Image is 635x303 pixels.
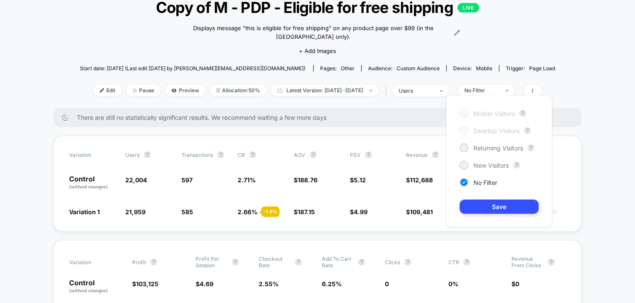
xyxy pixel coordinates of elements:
span: Preview [165,84,206,96]
span: 109,481 [410,208,433,216]
span: $ [511,280,519,287]
span: Edit [93,84,122,96]
button: ? [464,259,470,266]
span: $ [406,208,433,216]
img: calendar [277,88,282,93]
span: Clicks [385,259,400,266]
span: Variation [69,256,117,269]
span: 2.66 % [238,208,257,216]
span: 0 [515,280,519,287]
span: Variation [69,151,117,158]
span: 0 [385,280,389,287]
span: 103,125 [136,280,159,287]
button: ? [295,259,302,266]
button: ? [232,259,239,266]
img: end [369,90,372,91]
span: Revenue From Clicks [511,256,543,269]
span: $ [350,208,368,216]
button: ? [404,259,411,266]
span: mobile [476,65,492,72]
div: Audience: [368,65,440,72]
div: users [399,87,433,94]
span: Latest Version: [DATE] - [DATE] [271,84,379,96]
button: ? [548,259,555,266]
span: 585 [181,208,193,216]
button: ? [432,151,439,158]
span: 188.76 [298,176,317,184]
div: - 1.8 % [261,206,279,217]
span: $ [196,280,213,287]
span: CTR [448,259,459,266]
span: $ [350,176,366,184]
span: Mobile Visitors [473,110,515,117]
span: $ [294,176,317,184]
button: ? [249,151,256,158]
span: 2.71 % [238,176,256,184]
span: PSV [350,152,361,158]
span: 0 % [448,280,458,287]
img: rebalance [216,88,220,93]
button: ? [524,127,531,134]
span: 187.15 [298,208,315,216]
span: 4.69 [200,280,213,287]
span: 112,688 [410,176,433,184]
span: Profit [132,259,146,266]
img: edit [100,88,104,93]
div: Trigger: [506,65,555,72]
span: (without changes) [69,184,108,189]
span: Start date: [DATE] (Last edit [DATE] by [PERSON_NAME][EMAIL_ADDRESS][DOMAIN_NAME]) [80,65,305,72]
span: There are still no statistically significant results. We recommend waiting a few more days [77,114,564,121]
button: ? [527,144,534,151]
span: Transactions [181,152,213,158]
p: Control [69,175,117,190]
span: Add To Cart Rate [322,256,354,269]
span: Profit Per Session [196,256,228,269]
span: No Filter [473,179,497,186]
span: 5.12 [354,176,366,184]
span: 22,004 [125,176,147,184]
span: (without changes) [69,288,108,293]
p: Control [69,279,124,294]
div: Pages: [320,65,355,72]
span: | [383,84,392,97]
span: Page Load [529,65,555,72]
span: Displays message "this is eligible for free shipping" on any product page over $99 (in the [GEOGR... [175,24,452,41]
button: ? [144,151,151,158]
span: 21,959 [125,208,146,216]
span: $ [294,208,315,216]
span: Pause [126,84,161,96]
span: CR [238,152,245,158]
button: ? [519,110,526,117]
button: ? [513,162,520,169]
button: ? [217,151,224,158]
span: 6.25 % [322,280,342,287]
button: Save [460,200,539,214]
span: 597 [181,176,193,184]
button: ? [365,151,372,158]
span: 4.99 [354,208,368,216]
span: Checkout Rate [259,256,291,269]
span: $ [406,176,433,184]
span: Returning Visitors [473,144,523,152]
button: ? [358,259,365,266]
span: Desktop Visitors [473,127,520,134]
span: Device: [446,65,499,72]
span: 2.55 % [259,280,279,287]
span: + Add Images [299,47,336,54]
img: end [133,88,137,93]
span: AOV [294,152,305,158]
p: LIVE [457,3,479,12]
span: other [341,65,355,72]
button: ? [310,151,317,158]
span: Variation 1 [69,208,100,216]
span: Allocation: 50% [210,84,267,96]
span: Custom Audience [397,65,440,72]
span: $ [132,280,159,287]
span: users [125,152,140,158]
span: New Visitors [473,162,509,169]
span: Revenue [406,152,428,158]
button: ? [150,259,157,266]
